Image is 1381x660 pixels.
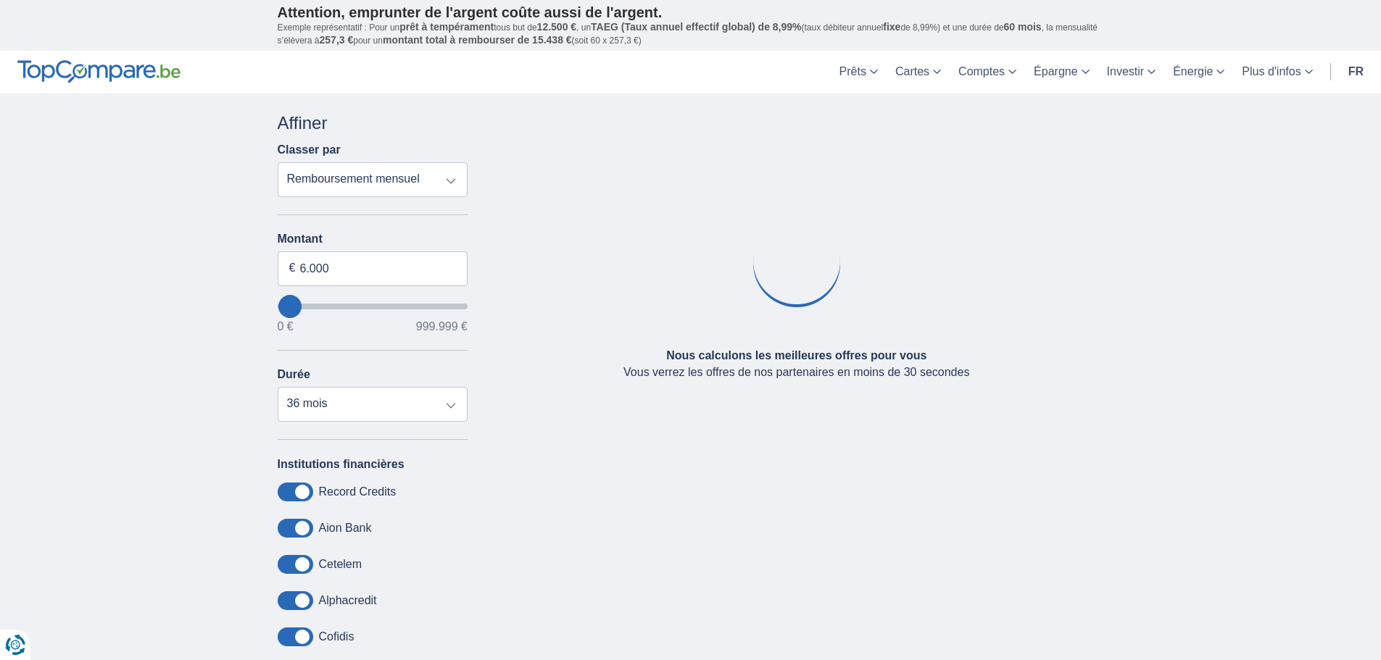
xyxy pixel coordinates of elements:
[1164,51,1233,93] a: Énergie
[278,368,310,381] label: Durée
[319,594,377,607] label: Alphacredit
[1233,51,1321,93] a: Plus d'infos
[623,348,969,381] div: Vous verrez les offres de nos partenaires en moins de 30 secondes
[278,321,294,333] span: 0 €
[278,233,468,246] label: Montant
[278,458,405,471] label: Institutions financières
[1004,21,1042,33] span: 60 mois
[399,21,494,33] span: prêt à tempérament
[831,51,887,93] a: Prêts
[319,522,372,535] label: Aion Bank
[883,21,900,33] span: fixe
[319,630,354,643] label: Cofidis
[887,51,950,93] a: Cartes
[278,143,341,156] label: Classer par
[278,304,468,309] input: wantToBorrow
[537,21,577,33] span: 12.500 €
[278,111,468,135] div: Affiner
[666,349,926,362] b: Nous calculons les meilleures offres pour vous
[17,60,181,83] img: TopCompare
[289,260,296,277] span: €
[383,34,572,46] span: montant total à rembourser de 15.438 €
[1340,51,1372,93] a: fr
[1025,51,1098,93] a: Épargne
[319,558,362,571] label: Cetelem
[950,51,1025,93] a: Comptes
[591,21,801,33] span: TAEG (Taux annuel effectif global) de 8,99%
[320,34,354,46] span: 257,3 €
[416,321,468,333] span: 999.999 €
[278,21,1104,47] p: Exemple représentatif : Pour un tous but de , un (taux débiteur annuel de 8,99%) et une durée de ...
[1098,51,1165,93] a: Investir
[278,4,1104,21] p: Attention, emprunter de l'argent coûte aussi de l'argent.
[319,485,397,498] label: Record Credits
